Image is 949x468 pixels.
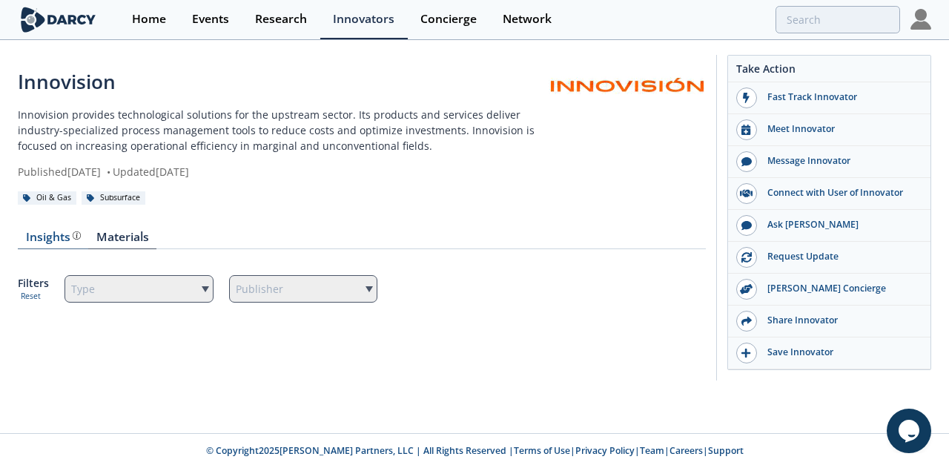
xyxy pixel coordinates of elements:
img: logo-wide.svg [18,7,99,33]
div: Research [255,13,307,25]
div: Innovision [18,67,548,96]
input: Advanced Search [776,6,900,33]
span: Type [71,279,95,300]
div: Events [192,13,229,25]
span: • [104,165,113,179]
a: Team [640,444,664,457]
p: Filters [18,275,49,291]
div: Ask [PERSON_NAME] [757,218,923,231]
div: Publisher [229,275,378,303]
a: Terms of Use [514,444,570,457]
div: Request Update [757,250,923,263]
div: Connect with User of Innovator [757,186,923,200]
iframe: chat widget [887,409,934,453]
a: Insights [18,231,88,249]
span: Publisher [236,279,283,300]
div: Home [132,13,166,25]
img: Profile [910,9,931,30]
div: Concierge [420,13,477,25]
div: Take Action [728,61,930,82]
div: Published [DATE] Updated [DATE] [18,164,548,179]
div: Save Innovator [757,346,923,359]
div: Insights [26,231,81,243]
div: Network [503,13,552,25]
p: © Copyright 2025 [PERSON_NAME] Partners, LLC | All Rights Reserved | | | | | [21,444,928,458]
div: Message Innovator [757,154,923,168]
button: Reset [21,291,41,303]
div: Share Innovator [757,314,923,327]
a: Privacy Policy [575,444,635,457]
div: Subsurface [82,191,145,205]
a: Materials [88,231,156,249]
p: Innovision provides technological solutions for the upstream sector. Its products and services de... [18,107,548,154]
a: Careers [669,444,703,457]
div: [PERSON_NAME] Concierge [757,282,923,295]
button: Save Innovator [728,337,930,369]
a: Support [708,444,744,457]
div: Fast Track Innovator [757,90,923,104]
div: Innovators [333,13,394,25]
div: Type [65,275,214,303]
img: information.svg [73,231,81,240]
div: Oil & Gas [18,191,76,205]
div: Meet Innovator [757,122,923,136]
